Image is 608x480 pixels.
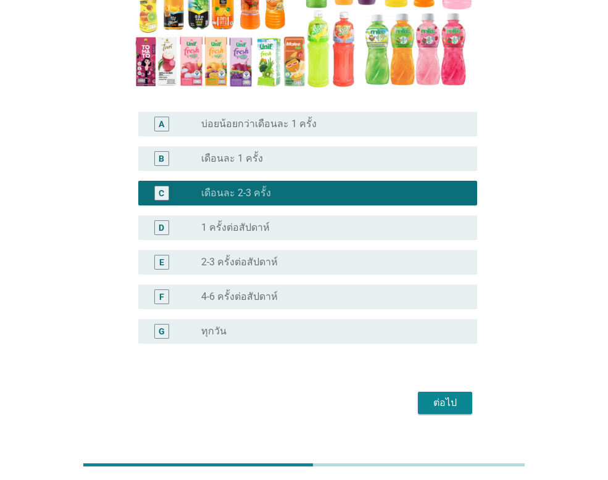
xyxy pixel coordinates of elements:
div: A [159,117,164,130]
div: F [159,290,164,303]
label: เดือนละ 2-3 ครั้ง [201,187,271,199]
div: C [159,186,164,199]
label: เดือนละ 1 ครั้ง [201,152,263,165]
label: ทุกวัน [201,325,227,337]
button: ต่อไป [418,392,472,414]
div: ต่อไป [428,395,462,410]
label: 4-6 ครั้งต่อสัปดาห์ [201,291,278,303]
label: 2-3 ครั้งต่อสัปดาห์ [201,256,278,268]
label: 1 ครั้งต่อสัปดาห์ [201,221,270,234]
div: E [159,255,164,268]
div: D [159,221,164,234]
div: B [159,152,164,165]
label: บ่อยน้อยกว่าเดือนละ 1 ครั้ง [201,118,317,130]
div: G [159,325,165,337]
